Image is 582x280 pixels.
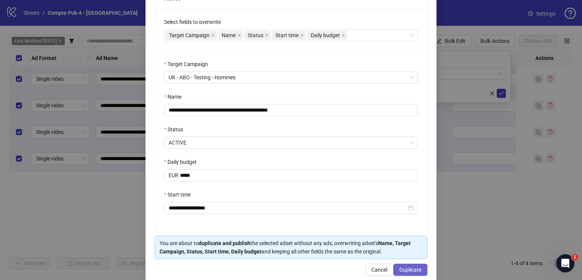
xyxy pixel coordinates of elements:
strong: Name, Target Campaign, Status, Start time, Daily budget [160,240,411,255]
span: UK - ABO - Testing - Hommes [169,72,413,83]
span: Daily budget [307,31,347,40]
button: Cancel [365,264,393,276]
div: You are about to the selected adset without any ads, overwriting adset's and keeping all other fi... [160,239,422,256]
span: Name [218,31,243,40]
input: Name [164,104,418,116]
span: close [300,33,304,37]
span: Cancel [371,267,387,273]
span: Start time [275,31,299,39]
label: Target Campaign [164,60,213,68]
span: Start time [272,31,306,40]
label: Name [164,93,186,101]
label: Select fields to overwrite [164,18,226,26]
label: Daily budget [164,158,202,166]
strong: duplicate and publish [199,240,250,246]
span: 1 [572,254,578,260]
span: close [237,33,241,37]
label: Status [164,125,188,134]
span: Duplicate [399,267,421,273]
span: Name [222,31,236,39]
button: Duplicate [393,264,427,276]
span: Target Campaign [169,31,210,39]
span: ACTIVE [169,137,413,148]
span: close [341,33,345,37]
iframe: Intercom live chat [556,254,574,272]
span: close [265,33,269,37]
span: Status [248,31,263,39]
input: Daily budget [180,170,418,181]
span: Daily budget [311,31,340,39]
label: Start time [164,190,196,199]
span: Status [244,31,271,40]
input: Start time [169,204,407,212]
span: Target Campaign [166,31,217,40]
span: close [211,33,215,37]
